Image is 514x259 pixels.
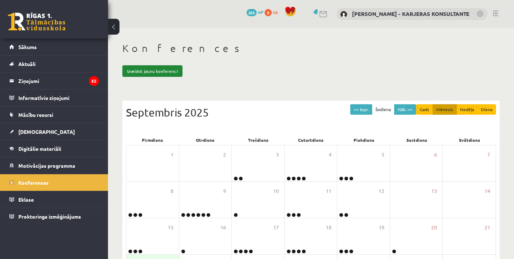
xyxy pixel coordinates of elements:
[247,9,257,16] span: 265
[337,135,390,145] div: Piekdiena
[273,224,279,232] span: 17
[390,135,443,145] div: Sestdiena
[126,104,496,120] div: Septembris 2025
[9,106,99,123] a: Mācību resursi
[18,89,99,106] legend: Informatīvie ziņojumi
[9,191,99,208] a: Eklase
[9,39,99,55] a: Sākums
[326,187,332,195] span: 11
[258,9,263,15] span: mP
[168,224,173,232] span: 15
[9,73,99,89] a: Ziņojumi52
[9,89,99,106] a: Informatīvie ziņojumi
[265,9,272,16] span: 0
[18,213,81,220] span: Proktoringa izmēģinājums
[382,151,384,159] span: 5
[126,135,179,145] div: Pirmdiena
[89,76,99,86] i: 52
[431,187,437,195] span: 13
[340,11,347,18] img: Karīna Saveļjeva - KARJERAS KONSULTANTE
[171,151,173,159] span: 1
[122,42,500,54] h1: Konferences
[18,179,49,186] span: Konferences
[484,224,490,232] span: 21
[223,187,226,195] span: 9
[285,135,338,145] div: Ceturtdiena
[9,140,99,157] a: Digitālie materiāli
[379,187,384,195] span: 12
[8,13,66,31] a: Rīgas 1. Tālmācības vidusskola
[247,9,263,15] a: 265 mP
[273,9,278,15] span: xp
[276,151,279,159] span: 3
[223,151,226,159] span: 2
[171,187,173,195] span: 8
[326,224,332,232] span: 18
[372,104,394,115] button: Šodiena
[9,157,99,174] a: Motivācijas programma
[434,151,437,159] span: 6
[18,128,75,135] span: [DEMOGRAPHIC_DATA]
[416,104,433,115] button: Gads
[443,135,496,145] div: Svētdiena
[18,162,75,169] span: Motivācijas programma
[18,111,53,118] span: Mācību resursi
[350,104,372,115] button: << Iepr.
[179,135,232,145] div: Otrdiena
[9,56,99,72] a: Aktuāli
[477,104,496,115] button: Diena
[18,73,99,89] legend: Ziņojumi
[232,135,285,145] div: Trešdiena
[456,104,478,115] button: Nedēļa
[18,145,61,152] span: Digitālie materiāli
[220,224,226,232] span: 16
[433,104,457,115] button: Mēnesis
[9,123,99,140] a: [DEMOGRAPHIC_DATA]
[18,44,37,50] span: Sākums
[273,187,279,195] span: 10
[18,196,34,203] span: Eklase
[484,187,490,195] span: 14
[9,174,99,191] a: Konferences
[122,65,182,77] a: Izveidot jaunu konferenci
[265,9,281,15] a: 0 xp
[379,224,384,232] span: 19
[431,224,437,232] span: 20
[352,10,469,17] a: [PERSON_NAME] - KARJERAS KONSULTANTE
[18,61,36,67] span: Aktuāli
[9,208,99,225] a: Proktoringa izmēģinājums
[487,151,490,159] span: 7
[394,104,416,115] button: Nāk. >>
[329,151,332,159] span: 4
